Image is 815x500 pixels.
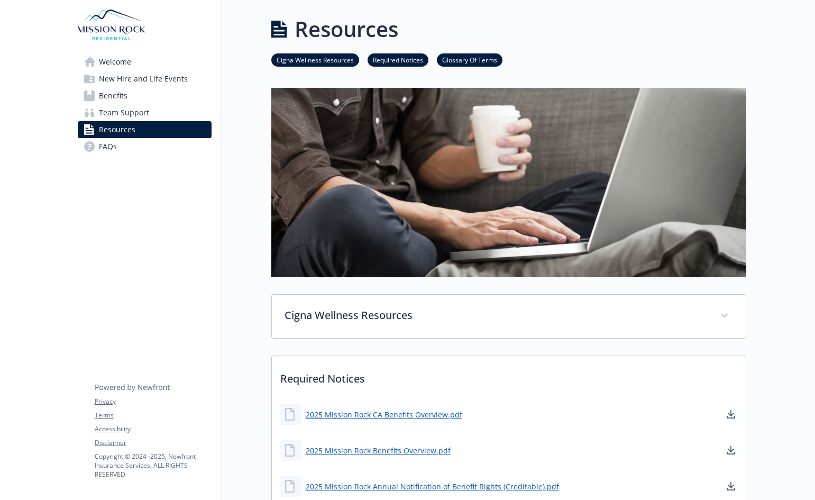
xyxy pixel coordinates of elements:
[271,54,359,65] a: Cigna Wellness Resources
[272,356,746,395] p: Required Notices
[306,445,451,456] a: 2025 Mission Rock Benefits Overview.pdf
[95,424,211,434] a: Accessibility
[99,87,127,104] span: Benefits
[306,481,559,492] a: 2025 Mission Rock Annual Notification of Benefit Rights (Creditable).pdf
[99,104,149,121] span: Team Support
[272,295,746,338] div: Cigna Wellness Resources
[78,104,212,121] a: Team Support
[99,70,188,87] span: New Hire and Life Events
[78,138,212,155] a: FAQs
[368,54,428,65] a: Required Notices
[95,438,211,448] a: Disclaimer
[99,138,117,155] span: FAQs
[295,13,398,45] h1: Resources
[95,397,211,406] a: Privacy
[306,409,462,420] a: 2025 Mission Rock CA Benefits Overview.pdf
[271,88,746,277] img: resources page banner
[285,307,708,323] p: Cigna Wellness Resources
[99,121,135,138] span: Resources
[78,53,212,70] a: Welcome
[78,70,212,87] a: New Hire and Life Events
[78,121,212,138] a: Resources
[437,54,502,65] a: Glossary Of Terms
[95,452,211,479] p: Copyright © 2024 - 2025 , Newfront Insurance Services, ALL RIGHTS RESERVED
[725,444,737,457] a: download document
[99,53,131,70] span: Welcome
[78,87,212,104] a: Benefits
[725,408,737,421] a: download document
[95,411,211,420] a: Terms
[725,480,737,493] a: download document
